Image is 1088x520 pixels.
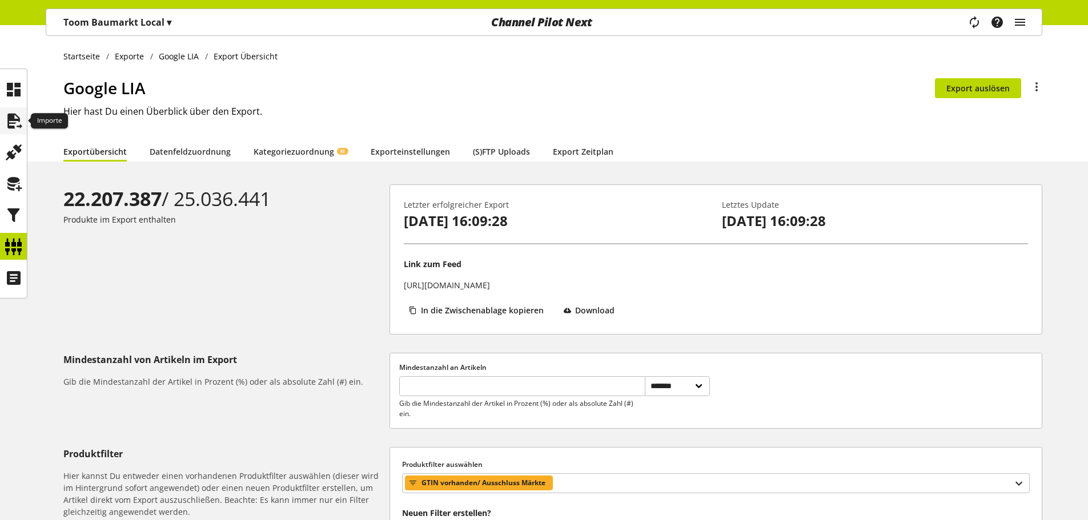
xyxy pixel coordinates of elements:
[402,459,1030,470] label: Produktfilter auswählen
[404,211,710,231] p: [DATE] 16:09:28
[63,447,385,461] h5: Produktfilter
[404,279,490,291] p: [URL][DOMAIN_NAME]
[404,199,710,211] p: Letzter erfolgreicher Export
[404,300,554,320] button: In die Zwischenablage kopieren
[399,398,644,419] p: Gib die Mindestanzahl der Artikel in Prozent (%) oder als absolute Zahl (#) ein.
[167,16,171,29] span: ▾
[559,300,625,324] a: Download
[421,304,544,316] span: In die Zwischenablage kopieren
[63,213,385,225] p: Produkte im Export enthalten
[63,76,935,100] h1: Google LIA
[63,15,171,29] p: Toom Baumarkt Local
[946,82,1010,94] span: Export auslösen
[254,146,348,158] a: KategoriezuordnungKI
[63,186,162,212] b: 22.207.387
[63,50,106,62] a: Startseite
[150,146,231,158] a: Datenfeldzuordnung
[63,353,385,366] h5: Mindestanzahl von Artikeln im Export
[109,50,150,62] a: Exporte
[399,362,710,373] label: Mindestanzahl an Artikeln
[31,113,68,129] div: Importe
[63,146,127,158] a: Exportübersicht
[722,211,1028,231] p: [DATE] 16:09:28
[115,50,144,62] span: Exporte
[46,9,1042,36] nav: main navigation
[575,304,615,316] span: Download
[63,50,100,62] span: Startseite
[722,199,1028,211] p: Letztes Update
[63,376,385,388] h6: Gib die Mindestanzahl der Artikel in Prozent (%) oder als absolute Zahl (#) ein.
[63,184,385,213] div: / 25.036.441
[63,104,1042,118] h2: Hier hast Du einen Überblick über den Export.
[421,476,545,490] span: GTIN vorhanden/ Ausschluss Märkte
[371,146,450,158] a: Exporteinstellungen
[63,470,385,518] h6: Hier kannst Du entweder einen vorhandenen Produktfilter auswählen (dieser wird im Hintergrund sof...
[559,300,625,320] button: Download
[473,146,530,158] a: (S)FTP Uploads
[402,507,491,518] b: Neuen Filter erstellen?
[404,258,461,270] p: Link zum Feed
[935,78,1021,98] button: Export auslösen
[340,148,345,155] span: KI
[553,146,613,158] a: Export Zeitplan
